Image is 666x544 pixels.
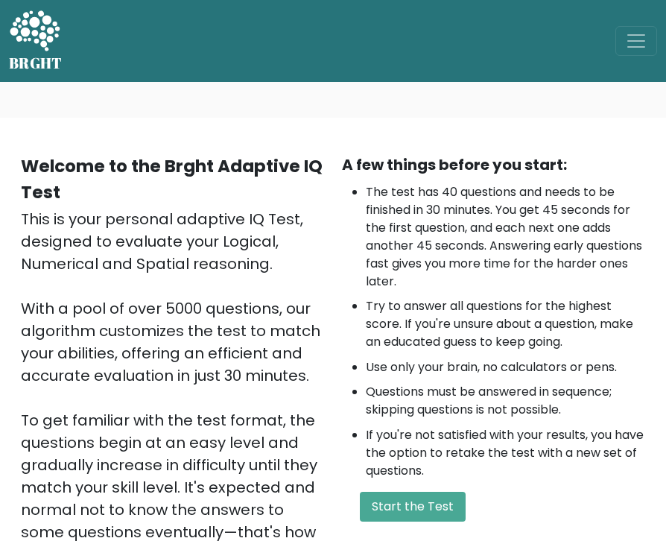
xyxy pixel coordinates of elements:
li: The test has 40 questions and needs to be finished in 30 minutes. You get 45 seconds for the firs... [366,183,645,291]
li: If you're not satisfied with your results, you have the option to retake the test with a new set ... [366,426,645,480]
button: Toggle navigation [615,26,657,56]
b: Welcome to the Brght Adaptive IQ Test [21,154,323,204]
li: Questions must be answered in sequence; skipping questions is not possible. [366,383,645,419]
a: BRGHT [9,6,63,76]
div: A few things before you start: [342,154,645,176]
li: Try to answer all questions for the highest score. If you're unsure about a question, make an edu... [366,297,645,351]
li: Use only your brain, no calculators or pens. [366,358,645,376]
h5: BRGHT [9,54,63,72]
button: Start the Test [360,492,466,522]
